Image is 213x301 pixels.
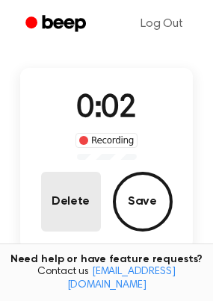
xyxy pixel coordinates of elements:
[76,93,136,125] span: 0:02
[15,10,99,39] a: Beep
[41,172,101,232] button: Delete Audio Record
[9,266,204,292] span: Contact us
[126,6,198,42] a: Log Out
[113,172,173,232] button: Save Audio Record
[67,267,176,291] a: [EMAIL_ADDRESS][DOMAIN_NAME]
[75,133,138,148] div: Recording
